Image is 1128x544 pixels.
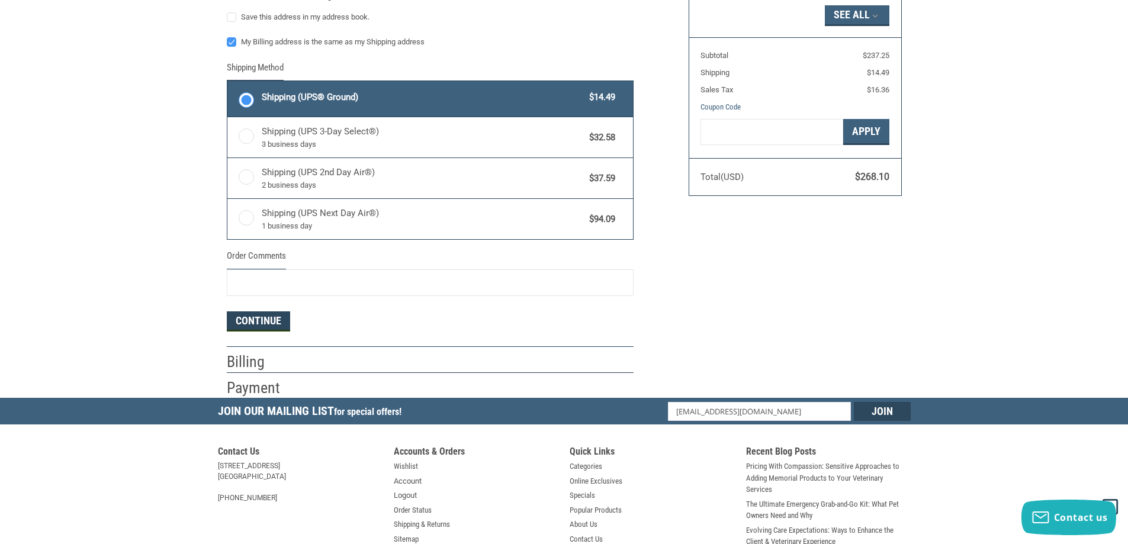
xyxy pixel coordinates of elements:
[262,91,584,104] span: Shipping (UPS® Ground)
[218,461,383,503] address: [STREET_ADDRESS] [GEOGRAPHIC_DATA] [PHONE_NUMBER]
[227,12,634,22] label: Save this address in my address book.
[570,475,622,487] a: Online Exclusives
[700,85,733,94] span: Sales Tax
[218,446,383,461] h5: Contact Us
[394,446,558,461] h5: Accounts & Orders
[700,119,843,146] input: Gift Certificate or Coupon Code
[394,475,422,487] a: Account
[867,68,889,77] span: $14.49
[700,68,729,77] span: Shipping
[854,402,911,421] input: Join
[570,519,597,530] a: About Us
[668,402,851,421] input: Email
[227,378,296,398] h2: Payment
[227,37,634,47] label: My Billing address is the same as my Shipping address
[394,461,418,472] a: Wishlist
[394,504,432,516] a: Order Status
[262,139,584,150] span: 3 business days
[584,172,616,185] span: $37.59
[570,446,734,461] h5: Quick Links
[227,352,296,372] h2: Billing
[262,220,584,232] span: 1 business day
[262,166,584,191] span: Shipping (UPS 2nd Day Air®)
[584,91,616,104] span: $14.49
[262,207,584,231] span: Shipping (UPS Next Day Air®)
[570,504,622,516] a: Popular Products
[262,125,584,150] span: Shipping (UPS 3-Day Select®)
[262,179,584,191] span: 2 business days
[584,213,616,226] span: $94.09
[570,490,595,501] a: Specials
[584,131,616,144] span: $32.58
[825,5,889,25] button: See All
[700,102,741,111] a: Coupon Code
[227,61,284,81] legend: Shipping Method
[700,172,744,182] span: Total (USD)
[746,446,911,461] h5: Recent Blog Posts
[227,311,290,331] button: Continue
[855,171,889,182] span: $268.10
[700,51,728,60] span: Subtotal
[334,406,401,417] span: for special offers!
[863,51,889,60] span: $237.25
[394,490,417,501] a: Logout
[746,461,911,495] a: Pricing With Compassion: Sensitive Approaches to Adding Memorial Products to Your Veterinary Serv...
[746,498,911,522] a: The Ultimate Emergency Grab-and-Go Kit: What Pet Owners Need and Why
[1054,511,1108,524] span: Contact us
[227,249,286,269] legend: Order Comments
[394,519,450,530] a: Shipping & Returns
[1021,500,1116,535] button: Contact us
[570,461,602,472] a: Categories
[843,119,889,146] button: Apply
[867,85,889,94] span: $16.36
[218,398,407,428] h5: Join Our Mailing List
